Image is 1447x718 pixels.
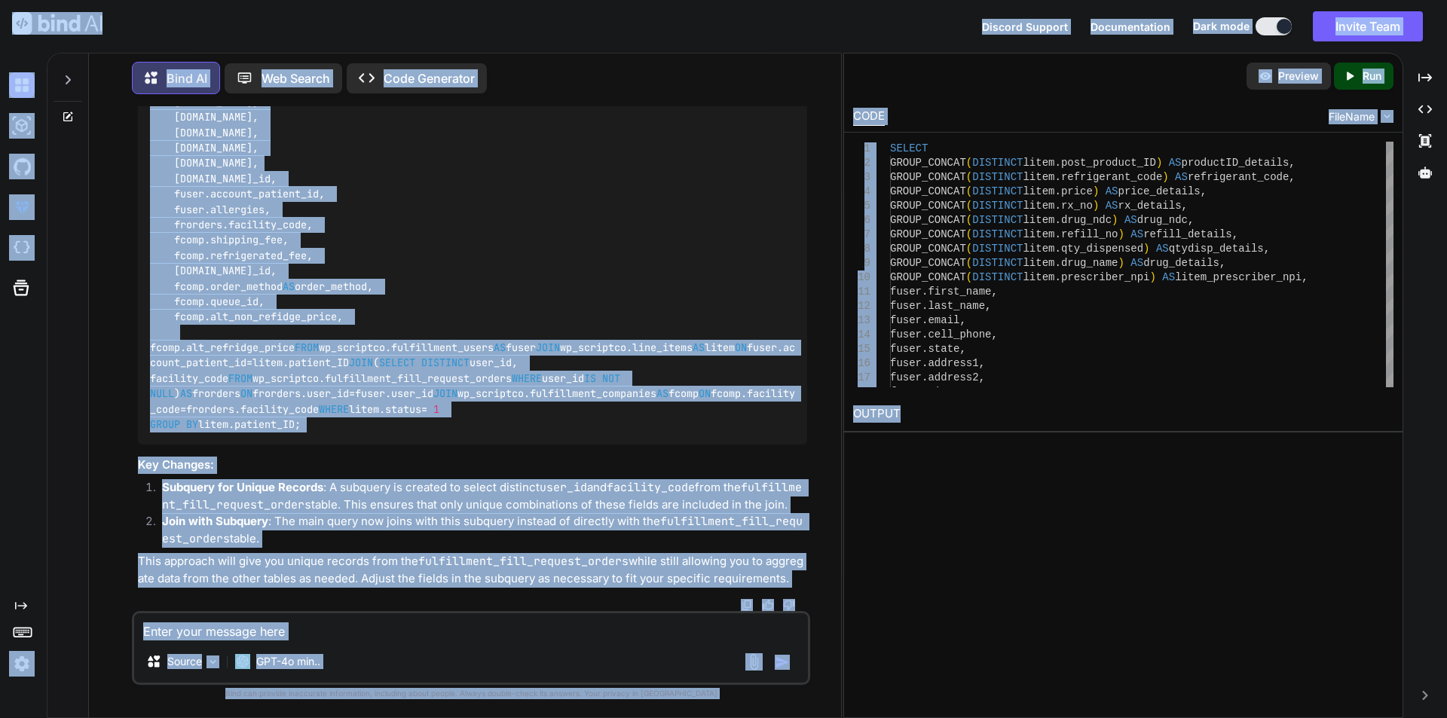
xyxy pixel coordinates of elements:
[1061,271,1150,283] span: prescriber_npi
[853,270,870,285] div: 10
[972,157,1023,169] span: DISTINCT
[928,300,985,312] span: last_name
[853,185,870,199] div: 4
[319,402,349,416] span: WHERE
[972,243,1023,255] span: DISTINCT
[1118,257,1124,269] span: )
[1162,271,1175,283] span: AS
[928,371,978,383] span: address2
[1105,185,1118,197] span: AS
[693,341,705,354] span: AS
[853,213,870,228] div: 6
[1168,157,1181,169] span: AS
[890,300,922,312] span: fuser
[1130,257,1143,269] span: AS
[9,72,35,98] img: darkChat
[1188,214,1194,226] span: ,
[1093,200,1099,212] span: )
[890,286,922,298] span: fuser
[536,341,560,354] span: JOIN
[922,343,928,355] span: .
[972,171,1023,183] span: DISTINCT
[1054,171,1060,183] span: .
[922,286,928,298] span: .
[699,387,711,401] span: ON
[853,299,870,313] div: 12
[928,286,991,298] span: first_name
[1156,243,1169,255] span: AS
[775,655,790,670] img: icon
[1023,257,1054,269] span: litem
[978,371,984,383] span: ,
[853,342,870,356] div: 15
[853,199,870,213] div: 5
[853,242,870,256] div: 8
[1093,185,1099,197] span: )
[283,280,295,293] span: AS
[235,654,250,669] img: GPT-4o mini
[853,142,870,156] div: 1
[1263,243,1269,255] span: ,
[1023,214,1054,226] span: litem
[607,480,695,495] code: facility_code
[1023,171,1054,183] span: litem
[972,228,1023,240] span: DISTINCT
[1054,185,1060,197] span: .
[735,341,747,354] span: ON
[1175,271,1302,283] span: litem_prescriber_npi
[890,214,966,226] span: GROUP_CONCAT
[965,257,971,269] span: (
[132,688,810,699] p: Bind can provide inaccurate information, including about people. Always double-check its answers....
[138,553,807,587] p: This approach will give you unique records from the while still allowing you to aggregate data fr...
[745,653,763,671] img: attachment
[246,356,252,370] span: =
[1023,200,1054,212] span: litem
[180,387,192,401] span: AS
[1091,20,1170,33] span: Documentation
[1118,185,1200,197] span: price_details
[1181,200,1187,212] span: ,
[1061,214,1112,226] span: drug_ndc
[180,402,186,416] span: =
[1061,185,1093,197] span: price
[656,387,668,401] span: AS
[162,514,268,528] strong: Join with Subquery
[928,357,978,369] span: address1
[890,243,966,255] span: GROUP_CONCAT
[928,343,959,355] span: state
[1289,171,1295,183] span: ,
[433,402,439,416] span: 1
[890,142,928,154] span: SELECT
[1023,243,1054,255] span: litem
[1054,228,1060,240] span: .
[972,257,1023,269] span: DISTINCT
[9,154,35,179] img: githubDark
[972,185,1023,197] span: DISTINCT
[1091,19,1170,35] button: Documentation
[9,194,35,220] img: premium
[991,286,997,298] span: ,
[890,314,922,326] span: fuser
[762,599,774,611] img: like
[1124,214,1137,226] span: AS
[206,655,219,668] img: Pick Models
[9,651,35,677] img: settings
[1118,228,1124,240] span: )
[150,479,807,513] li: : A subquery is created to select distinct and from the table. This ensures that only unique comb...
[890,171,966,183] span: GROUP_CONCAT
[922,314,928,326] span: .
[162,480,323,494] strong: Subquery for Unique Records
[1175,171,1188,183] span: AS
[1219,257,1225,269] span: ,
[1363,69,1381,84] p: Run
[295,341,319,354] span: FROM
[1181,157,1289,169] span: productID_details
[853,285,870,299] div: 11
[890,185,966,197] span: GROUP_CONCAT
[1054,243,1060,255] span: .
[494,341,506,354] span: AS
[1188,171,1289,183] span: refrigerant_code
[853,156,870,170] div: 2
[1143,243,1149,255] span: )
[965,243,971,255] span: (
